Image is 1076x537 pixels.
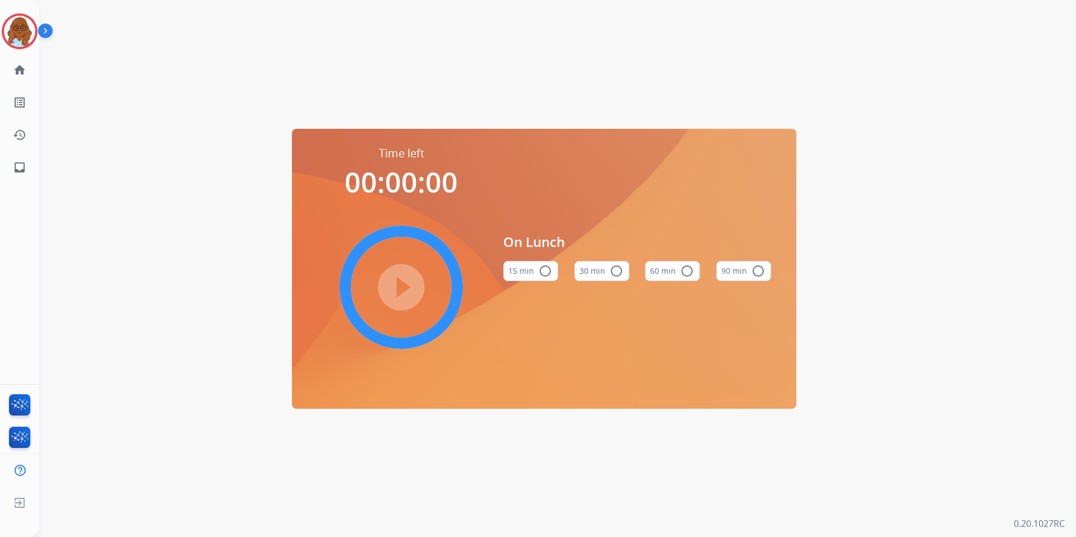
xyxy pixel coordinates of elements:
span: Time left [379,146,424,161]
button: 15 min [503,261,558,281]
p: 0.20.1027RC [1014,517,1065,530]
button: 30 min [574,261,629,281]
mat-icon: history [13,128,26,142]
mat-icon: list_alt [13,96,26,109]
span: On Lunch [503,232,771,252]
mat-icon: radio_button_unchecked [539,264,552,278]
img: avatar [4,16,35,47]
mat-icon: inbox [13,161,26,174]
mat-icon: radio_button_unchecked [610,264,623,278]
mat-icon: radio_button_unchecked [680,264,694,278]
button: 60 min [645,261,700,281]
span: 00:00:00 [345,163,458,201]
mat-icon: radio_button_unchecked [752,264,765,278]
mat-icon: home [13,63,26,77]
button: 90 min [716,261,771,281]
